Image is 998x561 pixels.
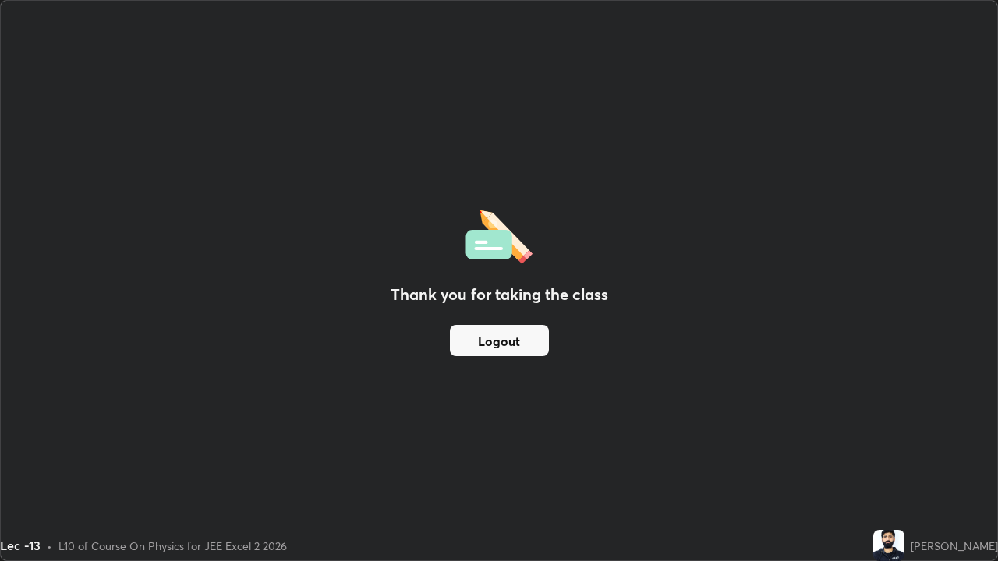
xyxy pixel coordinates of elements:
h2: Thank you for taking the class [391,283,608,306]
div: [PERSON_NAME] [911,538,998,554]
button: Logout [450,325,549,356]
div: L10 of Course On Physics for JEE Excel 2 2026 [58,538,287,554]
div: • [47,538,52,554]
img: 2349b454c6bd44f8ab76db58f7b727f7.jpg [873,530,904,561]
img: offlineFeedback.1438e8b3.svg [465,205,533,264]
